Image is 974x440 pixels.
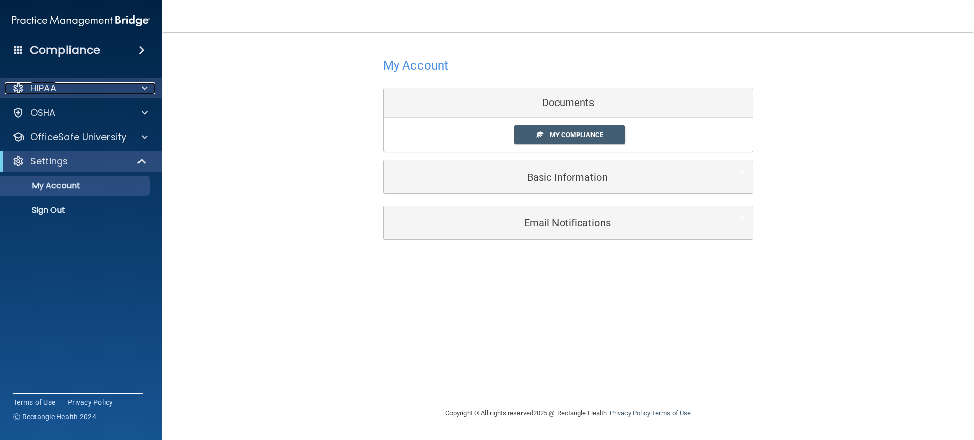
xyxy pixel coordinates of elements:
span: Ⓒ Rectangle Health 2024 [13,412,96,422]
p: Settings [30,155,68,167]
a: Settings [12,155,147,167]
h5: Basic Information [391,172,714,183]
p: OSHA [30,107,56,119]
a: Privacy Policy [67,397,113,408]
a: OSHA [12,107,148,119]
img: PMB logo [12,11,150,31]
h4: Compliance [30,43,100,57]
a: Email Notifications [391,211,745,234]
a: HIPAA [12,82,148,94]
a: Terms of Use [13,397,55,408]
span: My Compliance [550,131,603,139]
h5: Email Notifications [391,217,714,228]
div: Copyright © All rights reserved 2025 @ Rectangle Health | | [383,397,753,429]
p: OfficeSafe University [30,131,126,143]
div: Documents [384,88,753,118]
p: Sign Out [7,205,145,215]
p: HIPAA [30,82,56,94]
a: OfficeSafe University [12,131,148,143]
p: My Account [7,181,145,191]
a: Privacy Policy [610,409,650,417]
h4: My Account [383,59,448,72]
a: Terms of Use [652,409,691,417]
a: Basic Information [391,165,745,188]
